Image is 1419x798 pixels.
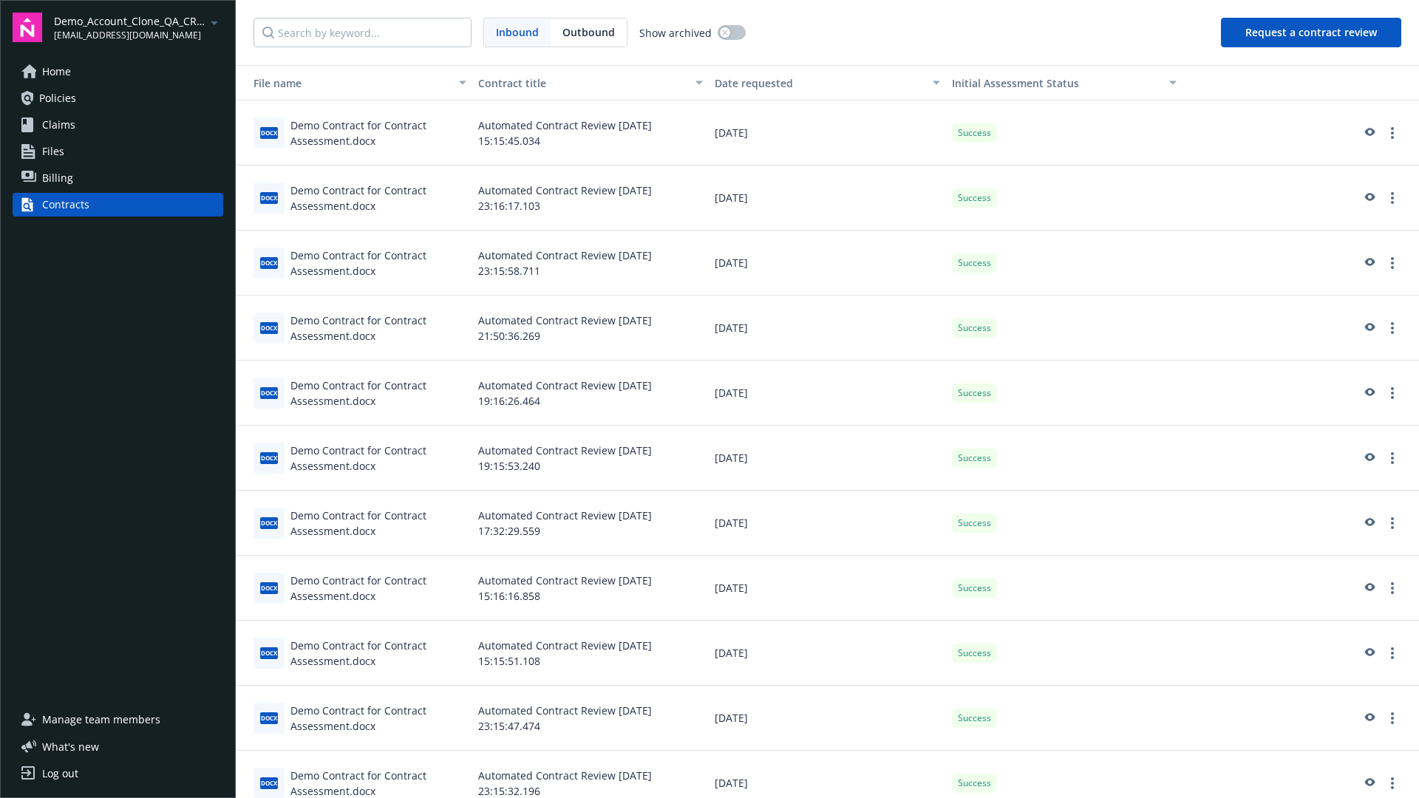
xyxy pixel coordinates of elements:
[260,647,278,658] span: docx
[1384,774,1401,792] a: more
[42,193,89,216] div: Contracts
[472,361,709,426] div: Automated Contract Review [DATE] 19:16:26.464
[472,231,709,296] div: Automated Contract Review [DATE] 23:15:58.711
[1384,319,1401,337] a: more
[472,556,709,621] div: Automated Contract Review [DATE] 15:16:16.858
[952,75,1160,91] div: Toggle SortBy
[472,296,709,361] div: Automated Contract Review [DATE] 21:50:36.269
[54,29,205,42] span: [EMAIL_ADDRESS][DOMAIN_NAME]
[709,361,945,426] div: [DATE]
[1384,514,1401,532] a: more
[1360,449,1378,467] a: preview
[1360,579,1378,597] a: preview
[1384,254,1401,272] a: more
[42,113,75,137] span: Claims
[958,712,991,725] span: Success
[260,387,278,398] span: docx
[42,60,71,83] span: Home
[42,166,73,190] span: Billing
[13,739,123,754] button: What's new
[709,296,945,361] div: [DATE]
[709,686,945,751] div: [DATE]
[39,86,76,110] span: Policies
[1384,709,1401,727] a: more
[709,621,945,686] div: [DATE]
[260,257,278,268] span: docx
[478,75,687,91] div: Contract title
[958,516,991,530] span: Success
[958,647,991,660] span: Success
[709,556,945,621] div: [DATE]
[1384,189,1401,207] a: more
[709,426,945,491] div: [DATE]
[260,322,278,333] span: docx
[958,256,991,270] span: Success
[290,573,466,604] div: Demo Contract for Contract Assessment.docx
[472,686,709,751] div: Automated Contract Review [DATE] 23:15:47.474
[13,113,223,137] a: Claims
[42,140,64,163] span: Files
[1360,644,1378,662] a: preview
[13,140,223,163] a: Files
[1360,319,1378,337] a: preview
[952,76,1079,90] span: Initial Assessment Status
[260,192,278,203] span: docx
[1360,709,1378,727] a: preview
[242,75,450,91] div: File name
[260,712,278,723] span: docx
[472,166,709,231] div: Automated Contract Review [DATE] 23:16:17.103
[260,582,278,593] span: docx
[290,703,466,734] div: Demo Contract for Contract Assessment.docx
[13,13,42,42] img: navigator-logo.svg
[1360,189,1378,207] a: preview
[484,18,551,47] span: Inbound
[1384,449,1401,467] a: more
[1384,579,1401,597] a: more
[958,126,991,140] span: Success
[958,321,991,335] span: Success
[290,117,466,149] div: Demo Contract for Contract Assessment.docx
[290,183,466,214] div: Demo Contract for Contract Assessment.docx
[958,191,991,205] span: Success
[709,100,945,166] div: [DATE]
[958,386,991,400] span: Success
[13,86,223,110] a: Policies
[54,13,223,42] button: Demo_Account_Clone_QA_CR_Tests_Demo[EMAIL_ADDRESS][DOMAIN_NAME]arrowDropDown
[1360,774,1378,792] a: preview
[1360,514,1378,532] a: preview
[715,75,923,91] div: Date requested
[260,517,278,528] span: docx
[290,313,466,344] div: Demo Contract for Contract Assessment.docx
[709,166,945,231] div: [DATE]
[472,621,709,686] div: Automated Contract Review [DATE] 15:15:51.108
[709,491,945,556] div: [DATE]
[958,777,991,790] span: Success
[1384,384,1401,402] a: more
[290,378,466,409] div: Demo Contract for Contract Assessment.docx
[42,708,160,731] span: Manage team members
[260,452,278,463] span: docx
[958,451,991,465] span: Success
[639,25,712,41] span: Show archived
[472,491,709,556] div: Automated Contract Review [DATE] 17:32:29.559
[472,65,709,100] button: Contract title
[562,24,615,40] span: Outbound
[551,18,627,47] span: Outbound
[1360,254,1378,272] a: preview
[290,508,466,539] div: Demo Contract for Contract Assessment.docx
[13,193,223,216] a: Contracts
[958,582,991,595] span: Success
[1384,124,1401,142] a: more
[709,65,945,100] button: Date requested
[472,100,709,166] div: Automated Contract Review [DATE] 15:15:45.034
[290,638,466,669] div: Demo Contract for Contract Assessment.docx
[1221,18,1401,47] button: Request a contract review
[13,166,223,190] a: Billing
[290,443,466,474] div: Demo Contract for Contract Assessment.docx
[1360,124,1378,142] a: preview
[1384,644,1401,662] a: more
[260,127,278,138] span: docx
[205,13,223,31] a: arrowDropDown
[709,231,945,296] div: [DATE]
